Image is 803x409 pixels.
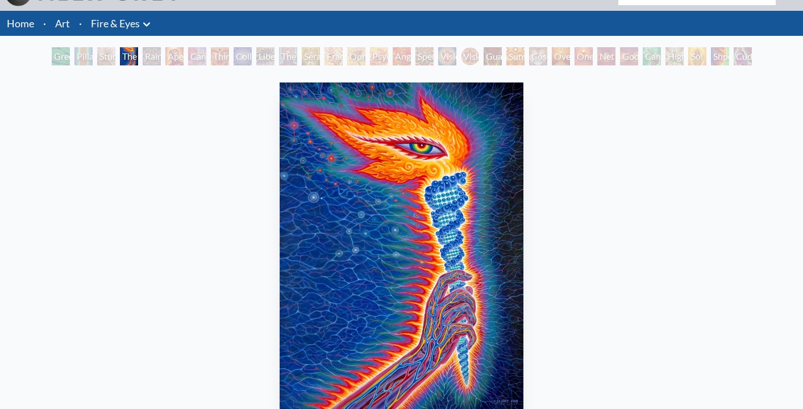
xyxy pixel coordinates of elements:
[120,47,138,65] div: The Torch
[91,15,140,31] a: Fire & Eyes
[597,47,615,65] div: Net of Being
[529,47,547,65] div: Cosmic Elf
[438,47,456,65] div: Vision Crystal
[506,47,525,65] div: Sunyata
[74,47,93,65] div: Pillar of Awareness
[256,47,274,65] div: Liberation Through Seeing
[711,47,729,65] div: Shpongled
[74,11,86,36] li: ·
[302,47,320,65] div: Seraphic Transport Docking on the Third Eye
[211,47,229,65] div: Third Eye Tears of Joy
[552,47,570,65] div: Oversoul
[484,47,502,65] div: Guardian of Infinite Vision
[97,47,115,65] div: Study for the Great Turn
[234,47,252,65] div: Collective Vision
[393,47,411,65] div: Angel Skin
[165,47,184,65] div: Aperture
[143,47,161,65] div: Rainbow Eye Ripple
[347,47,365,65] div: Ophanic Eyelash
[55,15,70,31] a: Art
[279,47,297,65] div: The Seer
[665,47,684,65] div: Higher Vision
[7,17,34,30] a: Home
[575,47,593,65] div: One
[461,47,479,65] div: Vision Crystal Tondo
[734,47,752,65] div: Cuddle
[324,47,343,65] div: Fractal Eyes
[643,47,661,65] div: Cannafist
[39,11,51,36] li: ·
[620,47,638,65] div: Godself
[370,47,388,65] div: Psychomicrograph of a Fractal Paisley Cherub Feather Tip
[688,47,706,65] div: Sol Invictus
[415,47,434,65] div: Spectral Lotus
[52,47,70,65] div: Green Hand
[188,47,206,65] div: Cannabis Sutra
